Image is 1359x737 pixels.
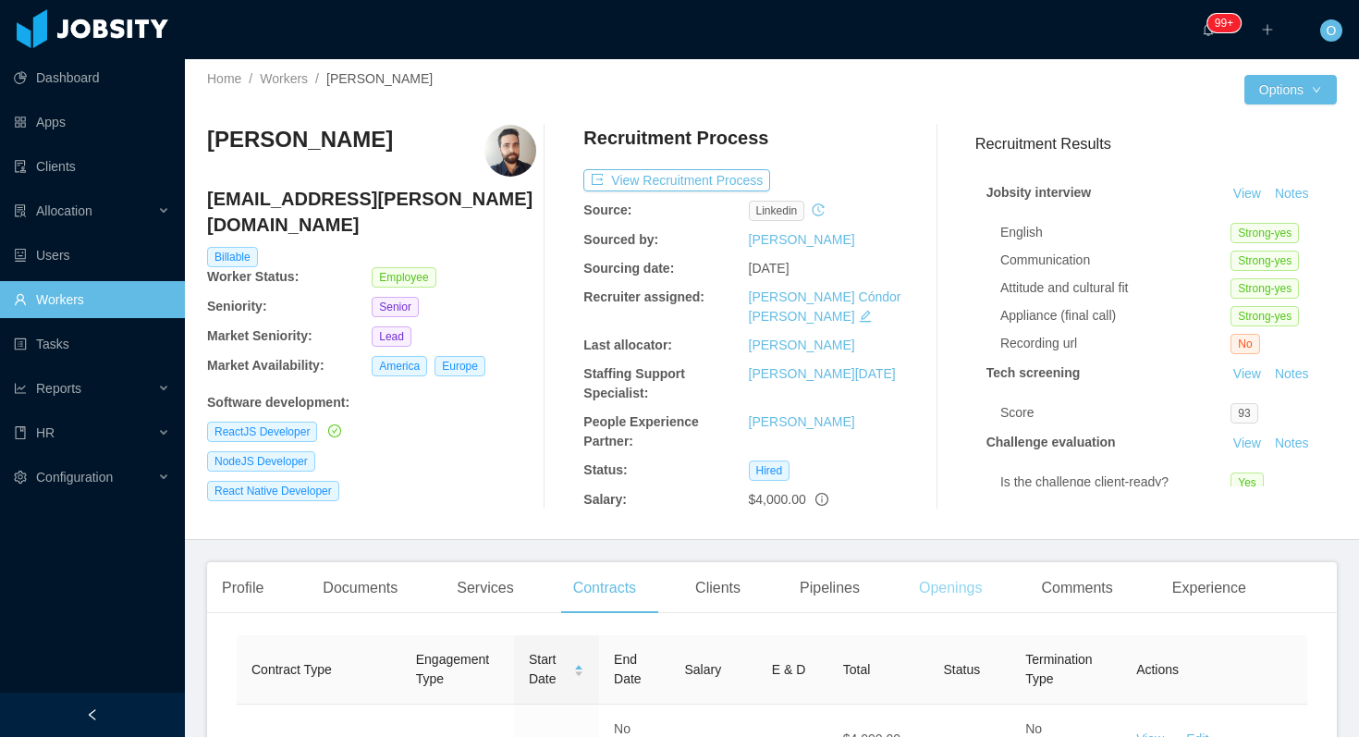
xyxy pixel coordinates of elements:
i: icon: edit [859,310,872,323]
i: icon: setting [14,471,27,484]
a: icon: profileTasks [14,326,170,362]
a: [PERSON_NAME] [749,414,855,429]
i: icon: caret-up [574,662,584,668]
div: Is the challenge client-ready? [1000,473,1230,492]
b: Source: [583,203,631,217]
a: View [1227,186,1267,201]
div: Score [1000,403,1230,423]
span: Strong-yes [1230,306,1299,326]
a: icon: pie-chartDashboard [14,59,170,96]
span: Reports [36,381,81,396]
i: icon: caret-down [574,669,584,675]
span: Configuration [36,470,113,485]
span: [PERSON_NAME] [326,71,433,86]
i: icon: book [14,426,27,439]
span: America [372,356,427,376]
button: Notes [1267,433,1316,455]
span: Lead [372,326,411,347]
i: icon: check-circle [328,424,341,437]
span: NodeJS Developer [207,451,315,472]
h4: [EMAIL_ADDRESS][PERSON_NAME][DOMAIN_NAME] [207,186,536,238]
sup: 1646 [1207,14,1241,32]
div: Clients [680,562,755,614]
i: icon: line-chart [14,382,27,395]
span: Strong-yes [1230,251,1299,271]
span: No [1230,334,1259,354]
span: Hired [749,461,790,481]
div: Openings [904,562,998,614]
b: Market Seniority: [207,328,312,343]
span: Billable [207,247,258,267]
a: [PERSON_NAME] Cóndor [PERSON_NAME] [749,289,901,324]
a: View [1227,436,1267,450]
a: icon: userWorkers [14,281,170,318]
div: Pipelines [785,562,875,614]
strong: Challenge evaluation [986,435,1116,449]
a: icon: appstoreApps [14,104,170,141]
a: [PERSON_NAME] [749,338,855,352]
span: Termination Type [1025,652,1092,686]
span: Employee [372,267,435,288]
span: Engagement Type [416,652,489,686]
span: Senior [372,297,419,317]
b: Last allocator: [583,338,672,352]
button: Notes [1267,183,1316,205]
span: / [249,71,252,86]
b: Staffing Support Specialist: [583,366,685,400]
h3: [PERSON_NAME] [207,125,393,154]
div: English [1000,223,1230,242]
i: icon: plus [1261,23,1274,36]
b: People Experience Partner: [583,414,699,448]
span: End Date [614,652,642,686]
span: Allocation [36,203,92,218]
span: $4,000.00 [749,492,806,507]
b: Worker Status: [207,269,299,284]
span: React Native Developer [207,481,339,501]
span: 93 [1230,403,1257,424]
span: Salary [684,662,721,677]
a: icon: check-circle [324,424,341,438]
span: O [1327,19,1337,42]
button: Notes [1267,363,1316,386]
h4: Recruitment Process [583,125,768,151]
span: [DATE] [749,261,790,276]
span: Actions [1136,662,1179,677]
div: Appliance (final call) [1000,306,1230,326]
div: Attitude and cultural fit [1000,278,1230,298]
i: icon: history [812,203,825,216]
a: icon: exportView Recruitment Process [583,173,770,188]
div: Services [442,562,528,614]
b: Sourcing date: [583,261,674,276]
strong: Jobsity interview [986,185,1092,200]
span: Total [843,662,871,677]
b: Seniority: [207,299,267,313]
span: Status [944,662,981,677]
span: Europe [435,356,485,376]
span: Contract Type [251,662,332,677]
span: E & D [772,662,806,677]
div: Recording url [1000,334,1230,353]
div: Sort [573,662,584,675]
a: [PERSON_NAME] [749,232,855,247]
i: icon: solution [14,204,27,217]
a: [PERSON_NAME][DATE] [749,366,896,381]
span: / [315,71,319,86]
button: icon: exportView Recruitment Process [583,169,770,191]
div: Communication [1000,251,1230,270]
div: Contracts [558,562,651,614]
a: icon: robotUsers [14,237,170,274]
i: icon: bell [1202,23,1215,36]
span: Yes [1230,473,1264,493]
h3: Recruitment Results [975,132,1337,155]
b: Status: [583,462,627,477]
b: Sourced by: [583,232,658,247]
div: Experience [1157,562,1261,614]
span: info-circle [815,493,828,506]
span: HR [36,425,55,440]
b: Market Availability: [207,358,324,373]
strong: Tech screening [986,365,1081,380]
b: Recruiter assigned: [583,289,704,304]
span: ReactJS Developer [207,422,317,442]
a: View [1227,366,1267,381]
div: Documents [308,562,412,614]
